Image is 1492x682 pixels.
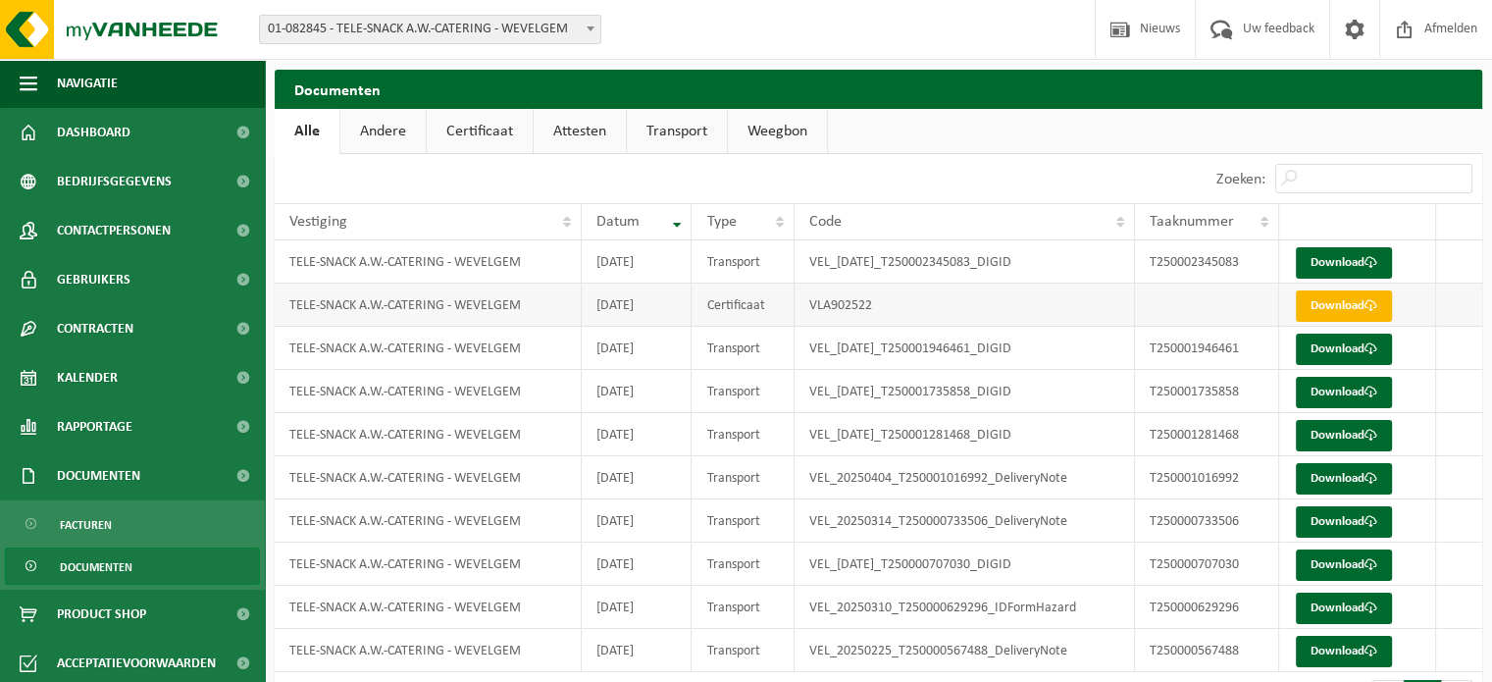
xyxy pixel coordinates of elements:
[57,451,140,500] span: Documenten
[275,370,582,413] td: TELE-SNACK A.W.-CATERING - WEVELGEM
[57,108,130,157] span: Dashboard
[1135,240,1280,284] td: T250002345083
[596,214,640,230] span: Datum
[692,543,795,586] td: Transport
[1296,636,1392,667] a: Download
[582,370,693,413] td: [DATE]
[1135,370,1280,413] td: T250001735858
[1135,413,1280,456] td: T250001281468
[795,543,1135,586] td: VEL_[DATE]_T250000707030_DIGID
[427,109,533,154] a: Certificaat
[1296,593,1392,624] a: Download
[259,15,601,44] span: 01-082845 - TELE-SNACK A.W.-CATERING - WEVELGEM
[1296,506,1392,538] a: Download
[692,629,795,672] td: Transport
[795,284,1135,327] td: VLA902522
[1135,327,1280,370] td: T250001946461
[1296,377,1392,408] a: Download
[692,499,795,543] td: Transport
[582,240,693,284] td: [DATE]
[795,413,1135,456] td: VEL_[DATE]_T250001281468_DIGID
[260,16,600,43] span: 01-082845 - TELE-SNACK A.W.-CATERING - WEVELGEM
[795,327,1135,370] td: VEL_[DATE]_T250001946461_DIGID
[1150,214,1234,230] span: Taaknummer
[275,543,582,586] td: TELE-SNACK A.W.-CATERING - WEVELGEM
[728,109,827,154] a: Weegbon
[1296,420,1392,451] a: Download
[627,109,727,154] a: Transport
[582,629,693,672] td: [DATE]
[692,586,795,629] td: Transport
[692,413,795,456] td: Transport
[795,370,1135,413] td: VEL_[DATE]_T250001735858_DIGID
[340,109,426,154] a: Andere
[275,109,339,154] a: Alle
[1135,456,1280,499] td: T250001016992
[582,284,693,327] td: [DATE]
[5,548,260,585] a: Documenten
[60,549,132,586] span: Documenten
[57,402,132,451] span: Rapportage
[1296,290,1392,322] a: Download
[275,456,582,499] td: TELE-SNACK A.W.-CATERING - WEVELGEM
[1216,172,1265,187] label: Zoeken:
[275,499,582,543] td: TELE-SNACK A.W.-CATERING - WEVELGEM
[795,456,1135,499] td: VEL_20250404_T250001016992_DeliveryNote
[57,255,130,304] span: Gebruikers
[275,413,582,456] td: TELE-SNACK A.W.-CATERING - WEVELGEM
[57,304,133,353] span: Contracten
[795,499,1135,543] td: VEL_20250314_T250000733506_DeliveryNote
[57,206,171,255] span: Contactpersonen
[582,413,693,456] td: [DATE]
[57,157,172,206] span: Bedrijfsgegevens
[692,240,795,284] td: Transport
[1135,499,1280,543] td: T250000733506
[582,456,693,499] td: [DATE]
[1135,543,1280,586] td: T250000707030
[795,586,1135,629] td: VEL_20250310_T250000629296_IDFormHazard
[57,59,118,108] span: Navigatie
[582,327,693,370] td: [DATE]
[57,590,146,639] span: Product Shop
[706,214,736,230] span: Type
[809,214,842,230] span: Code
[795,240,1135,284] td: VEL_[DATE]_T250002345083_DIGID
[1135,586,1280,629] td: T250000629296
[582,499,693,543] td: [DATE]
[795,629,1135,672] td: VEL_20250225_T250000567488_DeliveryNote
[582,586,693,629] td: [DATE]
[1135,629,1280,672] td: T250000567488
[5,505,260,543] a: Facturen
[582,543,693,586] td: [DATE]
[275,629,582,672] td: TELE-SNACK A.W.-CATERING - WEVELGEM
[692,456,795,499] td: Transport
[1296,247,1392,279] a: Download
[1296,550,1392,581] a: Download
[275,586,582,629] td: TELE-SNACK A.W.-CATERING - WEVELGEM
[60,506,112,544] span: Facturen
[275,240,582,284] td: TELE-SNACK A.W.-CATERING - WEVELGEM
[289,214,347,230] span: Vestiging
[1296,463,1392,495] a: Download
[275,284,582,327] td: TELE-SNACK A.W.-CATERING - WEVELGEM
[275,70,1482,108] h2: Documenten
[692,284,795,327] td: Certificaat
[275,327,582,370] td: TELE-SNACK A.W.-CATERING - WEVELGEM
[57,353,118,402] span: Kalender
[1296,334,1392,365] a: Download
[534,109,626,154] a: Attesten
[692,327,795,370] td: Transport
[692,370,795,413] td: Transport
